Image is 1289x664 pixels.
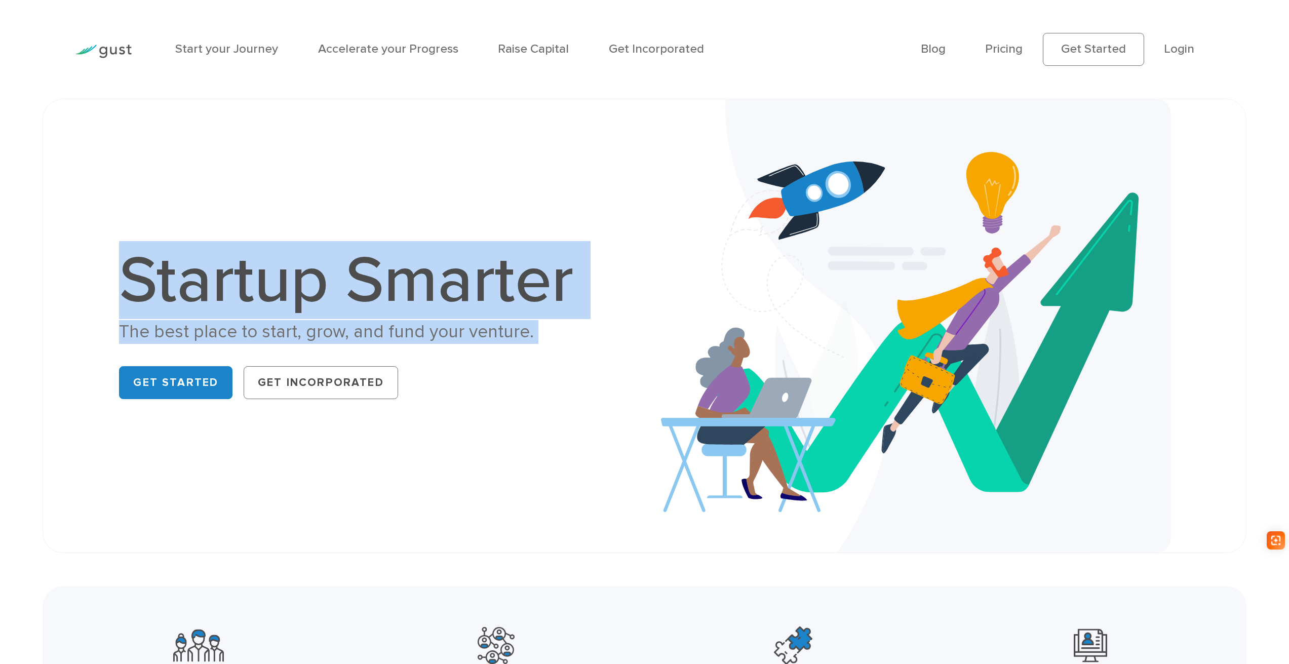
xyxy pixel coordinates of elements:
[175,42,278,56] a: Start your Journey
[921,42,946,56] a: Blog
[119,366,232,399] a: Get Started
[244,366,398,399] a: Get Incorporated
[609,42,704,56] a: Get Incorporated
[119,320,592,344] div: The best place to start, grow, and fund your venture.
[119,248,592,314] h1: Startup Smarter
[498,42,569,56] a: Raise Capital
[318,42,458,56] a: Accelerate your Progress
[75,45,132,58] img: Gust Logo
[1164,42,1194,56] a: Login
[985,42,1023,56] a: Pricing
[1043,33,1144,65] a: Get Started
[661,99,1171,553] img: Startup Smarter Hero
